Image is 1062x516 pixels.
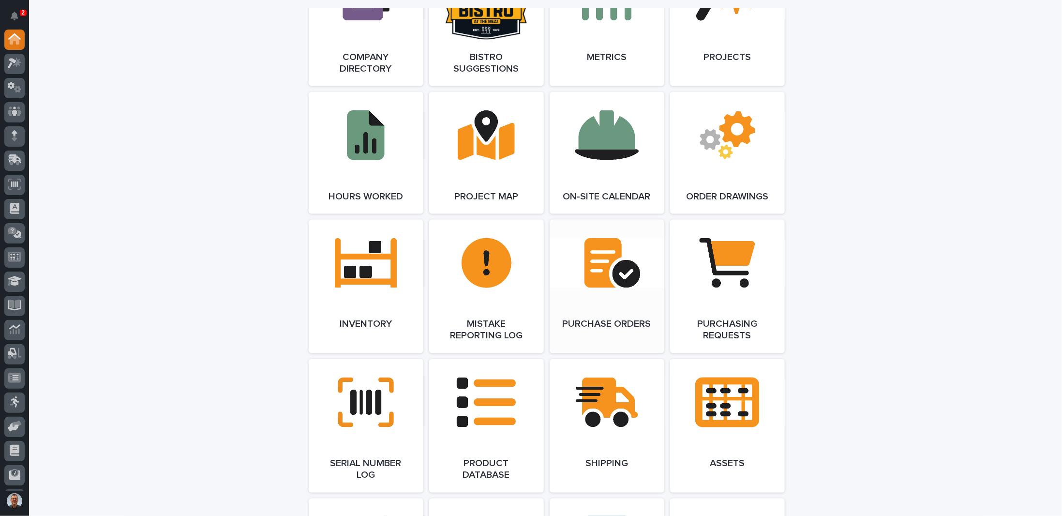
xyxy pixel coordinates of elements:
a: Order Drawings [670,92,785,214]
a: Product Database [429,359,544,493]
a: On-Site Calendar [550,92,664,214]
button: users-avatar [4,491,25,511]
a: Project Map [429,92,544,214]
a: Mistake Reporting Log [429,220,544,353]
p: 2 [21,9,25,16]
div: Notifications2 [12,12,25,27]
a: Purchasing Requests [670,220,785,353]
a: Hours Worked [309,92,423,214]
a: Assets [670,359,785,493]
a: Inventory [309,220,423,353]
a: Purchase Orders [550,220,664,353]
a: Shipping [550,359,664,493]
a: Serial Number Log [309,359,423,493]
button: Notifications [4,6,25,26]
